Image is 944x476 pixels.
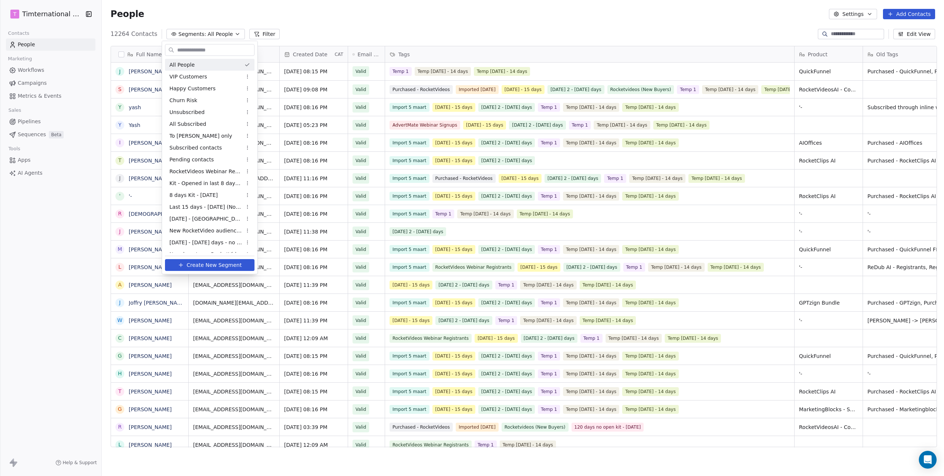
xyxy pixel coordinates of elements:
[169,120,206,128] span: All Subscribed
[169,61,195,69] span: All People
[169,191,218,199] span: 8 days Kit - [DATE]
[169,132,232,140] span: To [PERSON_NAME] only
[169,85,216,93] span: Happy Customers
[169,227,242,235] span: New RocketVideo audience that purchased new products
[169,108,205,116] span: Unsubscribed
[169,215,242,223] span: [DATE] - [GEOGRAPHIC_DATA] 30 days opened
[169,168,242,175] span: RocketVideos Webinar Registrants
[169,203,242,211] span: Last 15 days - [DATE] (No new RocketVideo Buyers)
[169,73,207,81] span: VIP Customers
[169,180,242,187] span: Kit - Opened in last 8 days - [DATE]
[169,144,222,152] span: Subscribed contacts
[169,239,242,247] span: [DATE] - [DATE] days - no RV no Advmate
[169,97,197,104] span: Churn Risk
[165,259,254,271] button: Create New Segment
[169,156,214,164] span: Pending contacts
[169,251,242,258] span: No advmate no RocketVideo Buyers
[187,261,242,269] span: Create New Segment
